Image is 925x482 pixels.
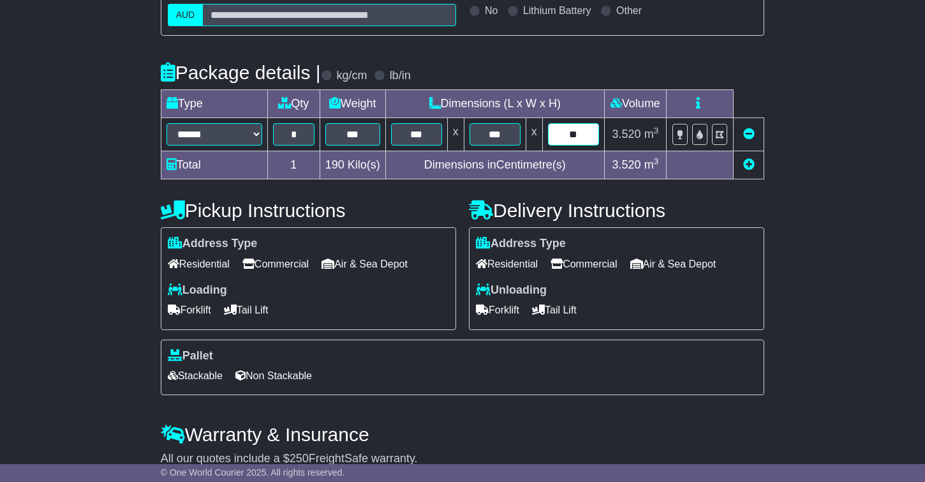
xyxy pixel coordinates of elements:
span: 190 [325,158,344,171]
td: x [447,118,464,151]
label: Lithium Battery [523,4,591,17]
span: 3.520 [612,158,641,171]
span: Non Stackable [235,366,312,386]
label: Loading [168,283,227,297]
sup: 3 [654,156,659,166]
td: Dimensions in Centimetre(s) [385,151,604,179]
td: Kilo(s) [320,151,385,179]
label: kg/cm [337,69,367,83]
span: Residential [168,254,230,274]
span: 250 [290,452,309,465]
td: Qty [267,90,320,118]
label: Other [616,4,642,17]
a: Add new item [743,158,755,171]
h4: Package details | [161,62,321,83]
span: Air & Sea Depot [630,254,716,274]
td: Weight [320,90,385,118]
sup: 3 [654,126,659,135]
label: Address Type [476,237,566,251]
span: Commercial [242,254,309,274]
span: Forklift [476,300,519,320]
span: Tail Lift [532,300,577,320]
span: Stackable [168,366,223,386]
span: Tail Lift [224,300,269,320]
span: © One World Courier 2025. All rights reserved. [161,467,345,478]
span: Forklift [168,300,211,320]
span: Residential [476,254,538,274]
span: m [644,128,659,140]
label: lb/in [390,69,411,83]
h4: Pickup Instructions [161,200,456,221]
td: Type [161,90,267,118]
td: Volume [604,90,666,118]
td: Dimensions (L x W x H) [385,90,604,118]
label: AUD [168,4,204,26]
div: All our quotes include a $ FreightSafe warranty. [161,452,765,466]
label: Pallet [168,349,213,363]
td: Total [161,151,267,179]
span: Commercial [551,254,617,274]
label: No [485,4,498,17]
a: Remove this item [743,128,755,140]
h4: Delivery Instructions [469,200,764,221]
h4: Warranty & Insurance [161,424,765,445]
span: 3.520 [612,128,641,140]
td: x [526,118,542,151]
label: Unloading [476,283,547,297]
span: m [644,158,659,171]
span: Air & Sea Depot [322,254,408,274]
label: Address Type [168,237,258,251]
td: 1 [267,151,320,179]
